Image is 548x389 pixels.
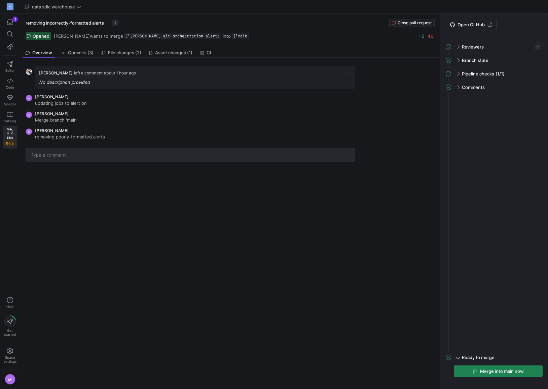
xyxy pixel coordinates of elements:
span: Beta [4,140,15,146]
a: Catalog [3,109,17,126]
span: Overview [32,51,52,55]
a: PRsBeta [3,126,17,149]
span: File changes (2) [108,51,141,55]
p: removing poorly-formatted alerts [35,134,105,140]
span: Comments [462,85,485,90]
mat-expansion-panel-header: Reviewers [446,41,543,52]
span: Pipeline checks [462,71,494,76]
a: [PERSON_NAME]-git-orchestration-alerts [124,33,221,39]
span: Catalog [4,119,16,123]
button: Close pull request [389,19,435,27]
span: -40 [426,33,433,39]
span: data sdlc warehouse [32,4,75,9]
a: Monitor [3,92,17,109]
span: [PERSON_NAME] [35,128,69,133]
span: [PERSON_NAME] [54,33,90,39]
button: data sdlc warehouse [23,2,83,11]
em: No description provided [39,79,90,85]
div: EF [5,374,15,385]
span: Reviewers [462,44,484,50]
a: Open GitHub [446,19,497,30]
a: Spacesettings [3,345,17,366]
a: M [3,1,17,12]
span: Close pull request [398,21,432,25]
p: Merge branch 'main' [35,117,78,123]
button: Merge into main now [454,365,543,377]
span: removing incorrectly-formatted alerts [26,20,104,26]
span: Get started [4,328,16,336]
button: Getstarted [3,313,17,339]
span: Commits (3) [68,51,94,55]
span: Open GitHub [458,22,485,27]
mat-expansion-panel-header: Comments [446,82,543,93]
div: EF [26,128,32,135]
mat-expansion-panel-header: Pipeline checks(1/1) [446,68,543,79]
span: [PERSON_NAME] [35,94,69,99]
span: about 1 hour ago [104,70,136,75]
span: [PERSON_NAME]-git-orchestration-alerts [130,34,220,38]
span: Asset changes (1) [155,51,192,55]
span: into [223,33,231,39]
span: Code [6,85,14,89]
span: Opened [33,33,49,39]
a: Editor [3,58,17,75]
button: Help [3,294,17,312]
span: Editor [5,68,15,72]
input: Type a comment [31,152,350,158]
span: Help [6,304,14,309]
mat-expansion-panel-header: Branch state [446,55,543,66]
mat-expansion-panel-header: Ready to merge [446,352,543,363]
span: Merge into main now [480,368,524,374]
img: https://avatars.githubusercontent.com/u/3917814?v=4 [26,68,32,75]
div: 1 [12,17,18,22]
button: 1 [3,16,17,28]
a: main [232,33,249,39]
span: main [238,34,247,38]
p: updating jobs to alert on [35,100,87,106]
span: [PERSON_NAME] [39,70,73,75]
div: M [7,3,13,10]
a: Code [3,75,17,92]
span: Ready to merge [462,355,495,360]
span: (1/1) [496,71,505,76]
span: [PERSON_NAME] [35,111,69,116]
span: CI [207,51,211,55]
span: wants to merge [54,33,123,39]
div: EF [26,111,32,118]
div: Ready to merge [446,365,543,384]
span: Space settings [4,355,16,363]
span: Branch state [462,58,488,63]
span: left a comment [74,71,103,75]
span: Monitor [4,102,16,106]
div: EF [26,95,32,101]
span: PRs [7,136,13,140]
span: +0 [418,33,424,39]
button: EF [3,372,17,386]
